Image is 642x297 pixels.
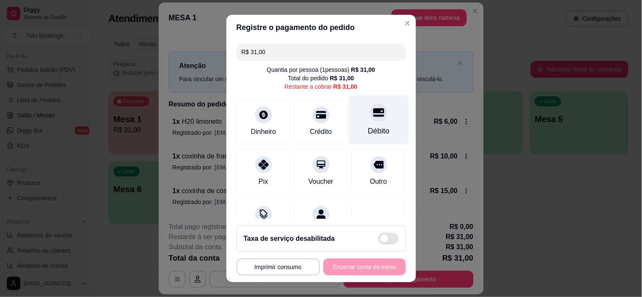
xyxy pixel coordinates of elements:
[309,177,333,187] div: Voucher
[368,125,389,136] div: Débito
[259,177,268,187] div: Pix
[401,16,414,30] button: Close
[267,65,375,74] div: Quantia por pessoa ( 1 pessoas)
[244,234,335,244] h2: Taxa de serviço desabilitada
[242,44,401,60] input: Ex.: hambúrguer de cordeiro
[251,127,276,137] div: Dinheiro
[288,74,354,82] div: Total do pedido
[284,82,357,91] div: Restante a cobrar
[370,177,387,187] div: Outro
[237,259,320,275] button: Imprimir consumo
[226,15,416,40] header: Registre o pagamento do pedido
[351,65,375,74] div: R$ 31,00
[330,74,354,82] div: R$ 31,00
[310,127,332,137] div: Crédito
[333,82,358,91] div: R$ 31,00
